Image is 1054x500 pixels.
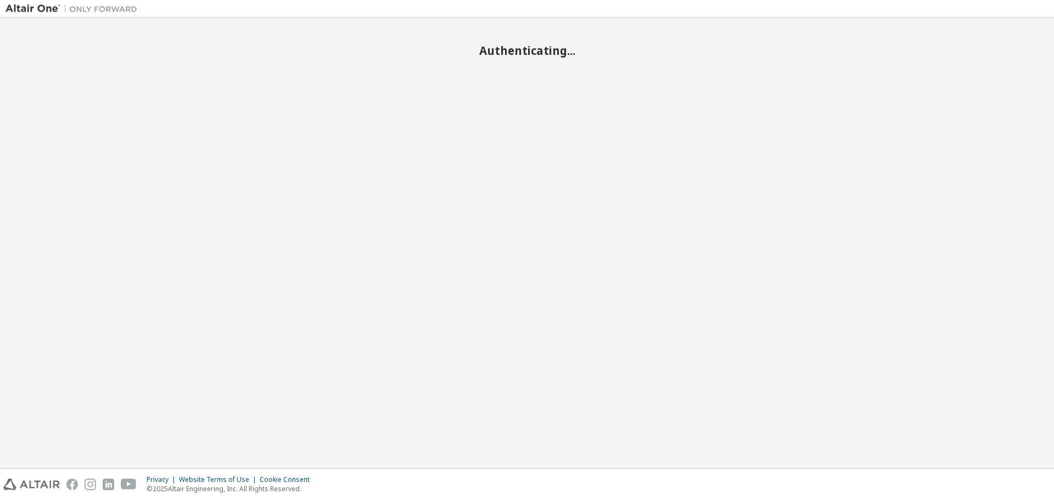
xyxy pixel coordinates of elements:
div: Website Terms of Use [179,475,260,484]
div: Cookie Consent [260,475,316,484]
img: instagram.svg [85,479,96,490]
h2: Authenticating... [5,43,1049,58]
div: Privacy [147,475,179,484]
img: Altair One [5,3,143,14]
img: altair_logo.svg [3,479,60,490]
img: facebook.svg [66,479,78,490]
img: youtube.svg [121,479,137,490]
img: linkedin.svg [103,479,114,490]
p: © 2025 Altair Engineering, Inc. All Rights Reserved. [147,484,316,493]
